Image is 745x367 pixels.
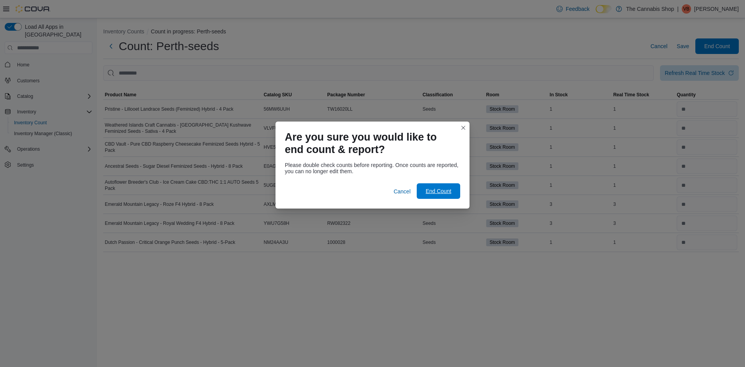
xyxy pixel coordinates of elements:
span: End Count [426,187,451,195]
button: Cancel [390,184,414,199]
button: End Count [417,183,460,199]
div: Please double check counts before reporting. Once counts are reported, you can no longer edit them. [285,162,460,174]
button: Closes this modal window [459,123,468,132]
h1: Are you sure you would like to end count & report? [285,131,454,156]
span: Cancel [393,188,411,195]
